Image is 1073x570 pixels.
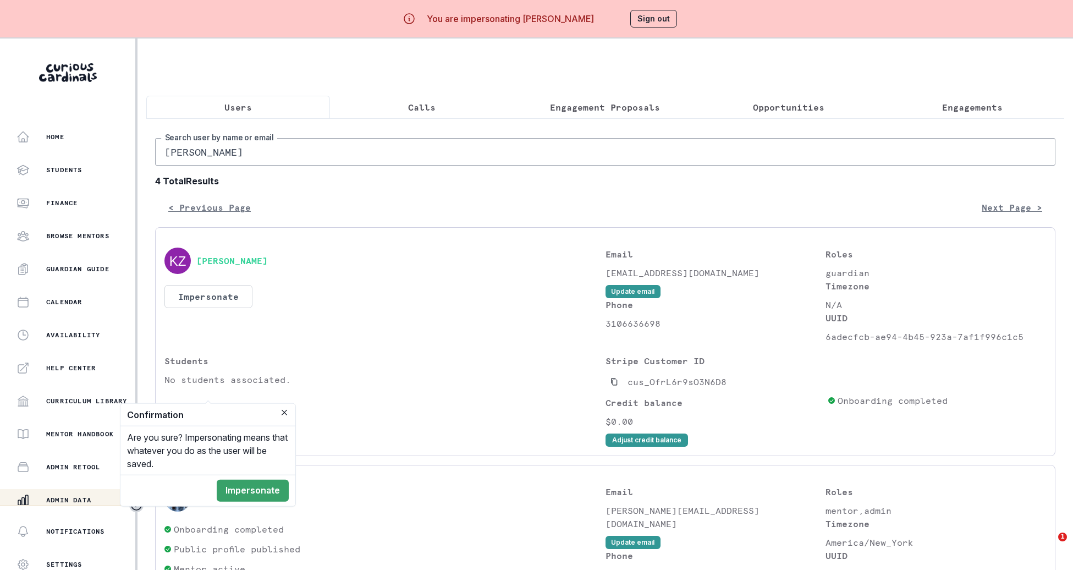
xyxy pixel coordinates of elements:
[46,331,100,339] p: Availability
[120,404,295,426] header: Confirmation
[606,248,826,261] p: Email
[550,101,660,114] p: Engagement Proposals
[46,265,109,273] p: Guardian Guide
[606,536,661,549] button: Update email
[174,523,284,536] p: Onboarding completed
[224,101,252,114] p: Users
[838,394,948,407] p: Onboarding completed
[606,285,661,298] button: Update email
[942,101,1003,114] p: Engagements
[606,298,826,311] p: Phone
[217,480,289,502] button: Impersonate
[826,536,1046,549] p: America/New_York
[46,463,100,472] p: Admin Retool
[120,426,295,475] div: Are you sure? Impersonating means that whatever you do as the user will be saved.
[606,266,826,279] p: [EMAIL_ADDRESS][DOMAIN_NAME]
[826,504,1046,517] p: mentor,admin
[46,232,109,240] p: Browse Mentors
[46,133,64,141] p: Home
[826,248,1046,261] p: Roles
[606,317,826,330] p: 3106636698
[628,375,727,388] p: cus_OfrL6r9sO3N6D8
[753,101,824,114] p: Opportunities
[606,415,823,428] p: $0.00
[46,298,82,306] p: Calendar
[155,196,264,218] button: < Previous Page
[164,373,606,386] p: No students associated.
[408,101,436,114] p: Calls
[46,560,82,569] p: Settings
[39,63,97,82] img: Curious Cardinals Logo
[606,373,623,391] button: Copied to clipboard
[164,354,606,368] p: Students
[46,496,91,505] p: Admin Data
[46,527,105,536] p: Notifications
[1036,533,1062,559] iframe: Intercom live chat
[630,10,677,28] button: Sign out
[826,266,1046,279] p: guardian
[46,199,78,207] p: Finance
[278,406,291,419] button: Close
[969,196,1055,218] button: Next Page >
[46,364,96,372] p: Help Center
[427,12,594,25] p: You are impersonating [PERSON_NAME]
[826,279,1046,293] p: Timezone
[826,298,1046,311] p: N/A
[826,330,1046,343] p: 6adecfcb-ae94-4b45-923a-7af1f996c1c5
[606,485,826,498] p: Email
[46,166,82,174] p: Students
[164,248,191,274] img: svg
[826,517,1046,530] p: Timezone
[826,549,1046,562] p: UUID
[606,354,823,368] p: Stripe Customer ID
[164,285,252,308] button: Impersonate
[606,549,826,562] p: Phone
[46,397,128,405] p: Curriculum Library
[826,311,1046,325] p: UUID
[196,255,268,266] button: [PERSON_NAME]
[606,434,688,447] button: Adjust credit balance
[606,504,826,530] p: [PERSON_NAME][EMAIL_ADDRESS][DOMAIN_NAME]
[155,174,1055,188] b: 4 Total Results
[46,430,114,439] p: Mentor Handbook
[1058,533,1067,541] span: 1
[826,485,1046,498] p: Roles
[174,542,300,556] p: Public profile published
[606,396,823,409] p: Credit balance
